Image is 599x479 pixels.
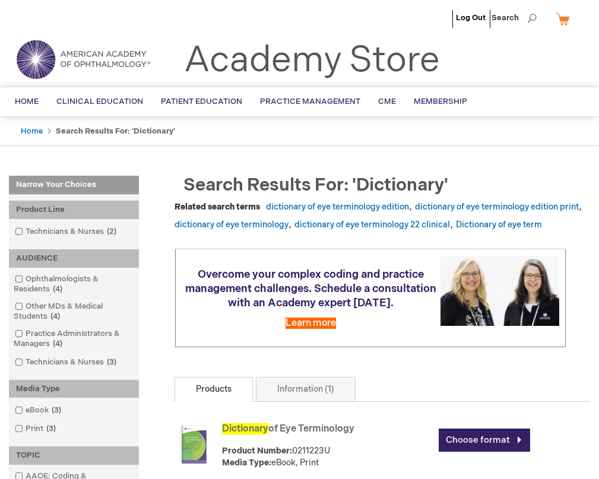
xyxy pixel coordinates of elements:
[378,97,396,106] span: CME
[12,226,121,237] a: Technicians & Nurses2
[439,429,530,452] a: Choose format
[222,445,433,469] div: 0211223U eBook, Print
[56,126,175,136] strong: Search results for: 'dictionary'
[440,256,559,325] img: Schedule a consultation with an Academy expert today
[9,446,139,465] div: TOPIC
[222,446,292,456] strong: Product Number:
[266,202,409,212] a: dictionary of eye terminology edition
[9,176,139,195] strong: Narrow Your Choices
[9,380,139,398] div: Media Type
[104,357,119,367] span: 3
[492,6,537,30] span: Search
[175,201,260,213] dt: Related search terms
[12,405,66,416] a: eBook3
[43,424,59,433] span: 3
[456,13,486,23] a: Log Out
[294,220,450,230] a: dictionary of eye terminology 22 clinical
[175,220,289,230] a: dictionary of eye terminology
[12,423,61,434] a: Print3
[12,328,136,350] a: Practice Administrators & Managers4
[12,274,136,295] a: Ophthalmologists & Residents4
[49,405,64,415] span: 3
[12,301,136,322] a: Other MDs & Medical Students4
[12,357,121,368] a: Technicians & Nurses3
[50,339,65,348] span: 4
[175,426,213,464] img: Dictionary of Eye Terminology
[9,201,139,219] div: Product Line
[256,377,356,402] a: Information (1)
[15,97,39,106] span: Home
[456,220,542,230] a: Dictionary of eye term
[183,175,448,196] span: Search results for: 'dictionary'
[414,97,467,106] span: Membership
[184,39,440,82] a: Academy Store
[222,423,268,434] span: Dictionary
[104,227,119,236] span: 2
[21,126,43,136] a: Home
[286,318,336,329] a: Learn more
[222,423,354,434] a: Dictionaryof Eye Terminology
[415,202,579,212] a: dictionary of eye terminology edition print
[47,312,63,321] span: 4
[50,284,65,294] span: 4
[175,377,253,402] a: Products
[9,249,139,268] div: AUDIENCE
[185,268,436,309] span: Overcome your complex coding and practice management challenges. Schedule a consultation with an ...
[222,458,271,468] strong: Media Type:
